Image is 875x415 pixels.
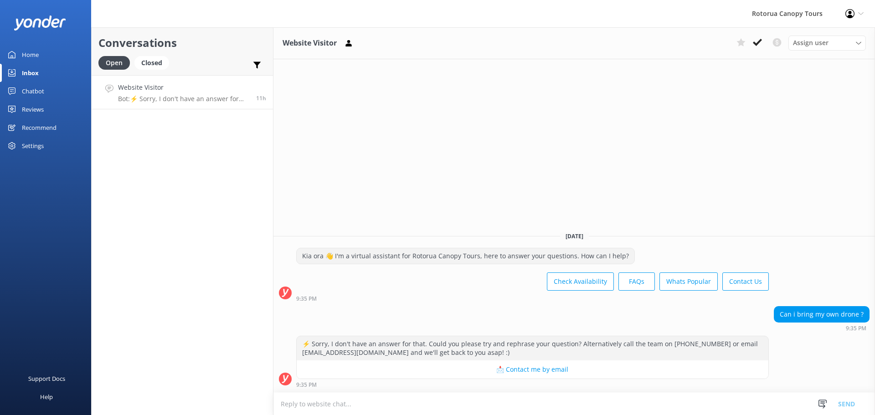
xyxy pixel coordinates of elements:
[296,382,317,388] strong: 9:35 PM
[22,64,39,82] div: Inbox
[118,95,249,103] p: Bot: ⚡ Sorry, I don't have an answer for that. Could you please try and rephrase your question? A...
[98,34,266,51] h2: Conversations
[14,15,66,31] img: yonder-white-logo.png
[722,272,769,291] button: Contact Us
[134,57,174,67] a: Closed
[22,46,39,64] div: Home
[28,369,65,388] div: Support Docs
[22,82,44,100] div: Chatbot
[659,272,718,291] button: Whats Popular
[297,248,634,264] div: Kia ora 👋 I'm a virtual assistant for Rotorua Canopy Tours, here to answer your questions. How ca...
[134,56,169,70] div: Closed
[793,38,829,48] span: Assign user
[296,296,317,302] strong: 9:35 PM
[40,388,53,406] div: Help
[560,232,589,240] span: [DATE]
[98,57,134,67] a: Open
[98,56,130,70] div: Open
[774,325,870,331] div: Oct 07 2025 09:35pm (UTC +13:00) Pacific/Auckland
[22,118,57,137] div: Recommend
[618,272,655,291] button: FAQs
[22,100,44,118] div: Reviews
[774,307,869,322] div: Can i bring my own drone ?
[296,381,769,388] div: Oct 07 2025 09:35pm (UTC +13:00) Pacific/Auckland
[547,272,614,291] button: Check Availability
[297,336,768,360] div: ⚡ Sorry, I don't have an answer for that. Could you please try and rephrase your question? Altern...
[297,360,768,379] button: 📩 Contact me by email
[92,75,273,109] a: Website VisitorBot:⚡ Sorry, I don't have an answer for that. Could you please try and rephrase yo...
[296,295,769,302] div: Oct 07 2025 09:35pm (UTC +13:00) Pacific/Auckland
[846,326,866,331] strong: 9:35 PM
[118,82,249,92] h4: Website Visitor
[283,37,337,49] h3: Website Visitor
[22,137,44,155] div: Settings
[788,36,866,50] div: Assign User
[256,94,266,102] span: Oct 07 2025 09:35pm (UTC +13:00) Pacific/Auckland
